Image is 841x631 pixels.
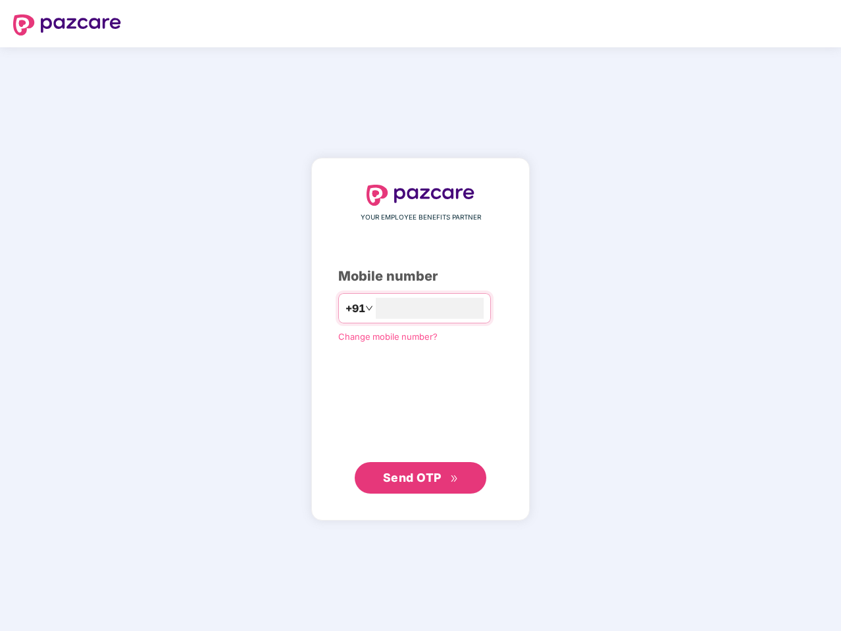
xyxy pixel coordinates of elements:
[383,471,442,484] span: Send OTP
[345,300,365,317] span: +91
[338,266,503,287] div: Mobile number
[355,462,486,494] button: Send OTPdouble-right
[361,212,481,223] span: YOUR EMPLOYEE BENEFITS PARTNER
[365,304,373,312] span: down
[338,331,438,342] a: Change mobile number?
[367,185,474,206] img: logo
[13,14,121,35] img: logo
[450,475,459,483] span: double-right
